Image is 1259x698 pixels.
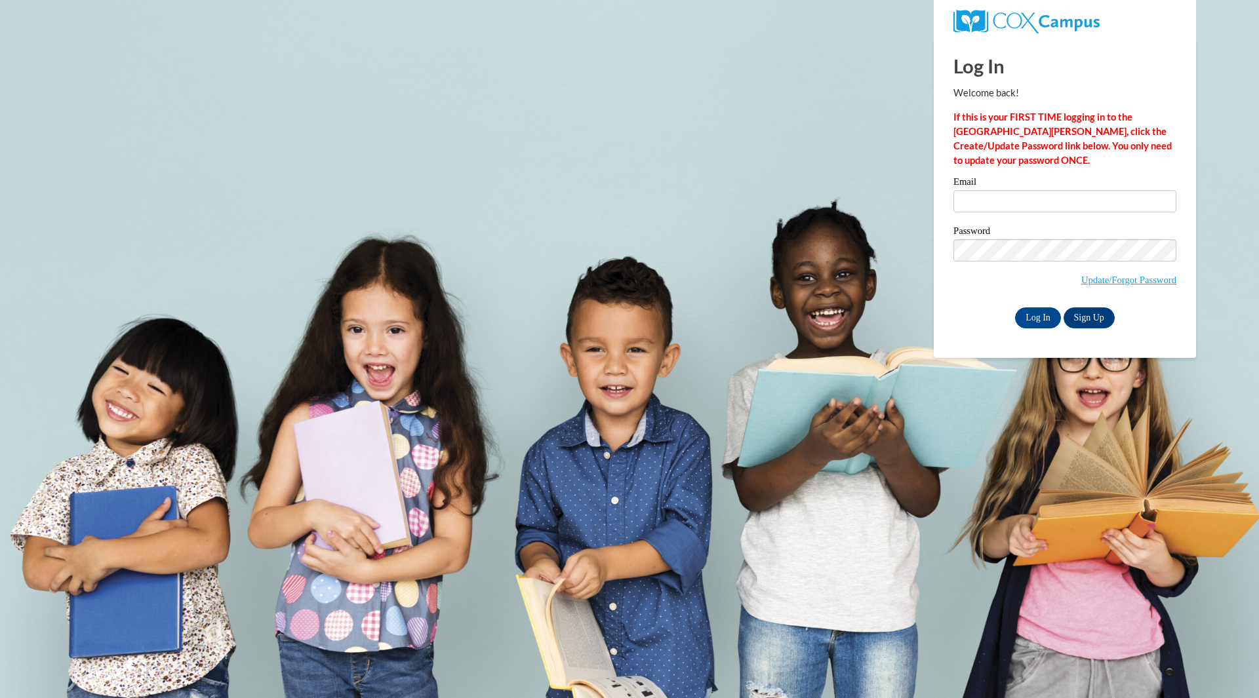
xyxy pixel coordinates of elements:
[1064,307,1115,328] a: Sign Up
[953,15,1100,26] a: COX Campus
[953,177,1176,190] label: Email
[953,111,1172,166] strong: If this is your FIRST TIME logging in to the [GEOGRAPHIC_DATA][PERSON_NAME], click the Create/Upd...
[1081,275,1176,285] a: Update/Forgot Password
[953,10,1100,33] img: COX Campus
[953,52,1176,79] h1: Log In
[953,86,1176,100] p: Welcome back!
[953,226,1176,239] label: Password
[1015,307,1061,328] input: Log In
